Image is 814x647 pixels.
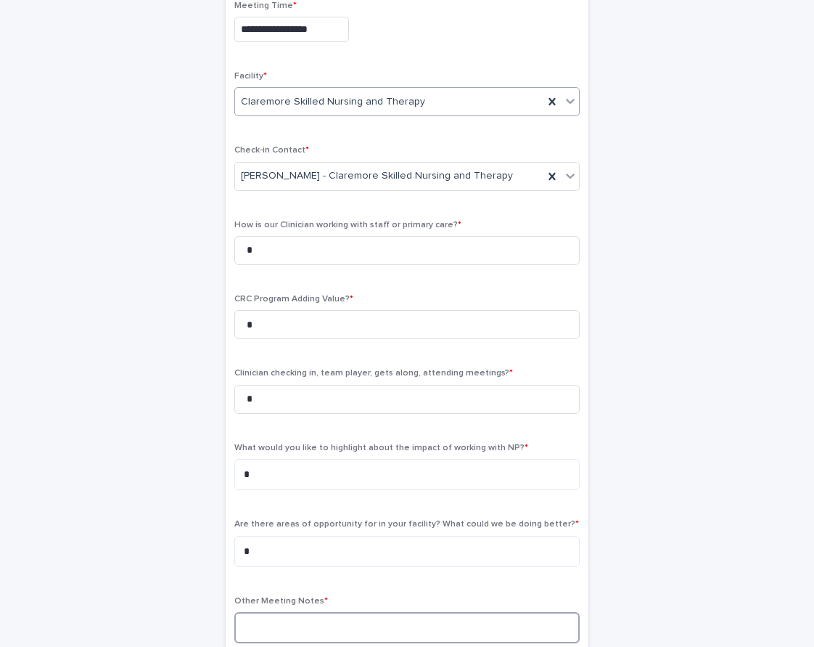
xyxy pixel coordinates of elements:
span: Clinician checking in, team player, gets along, attending meetings? [234,369,513,378]
span: CRC Program Adding Value? [234,295,353,304]
span: [PERSON_NAME] - Claremore Skilled Nursing and Therapy [241,168,513,184]
span: Meeting Time [234,1,297,10]
span: Check-in Contact [234,146,309,155]
span: What would you like to highlight about the impact of working with NP? [234,444,528,452]
span: Claremore Skilled Nursing and Therapy [241,94,425,110]
span: Other Meeting Notes [234,597,328,606]
span: Facility [234,72,267,81]
span: Are there areas of opportunity for in your facility? What could we be doing better? [234,520,579,529]
span: How is our Clinician working with staff or primary care? [234,221,461,229]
